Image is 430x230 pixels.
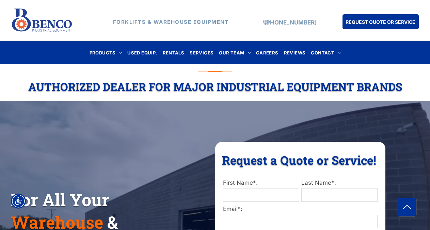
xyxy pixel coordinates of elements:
a: CONTACT [308,48,343,57]
label: Last Name*: [301,179,378,187]
span: For All Your [11,188,109,211]
strong: FORKLIFTS & WAREHOUSE EQUIPMENT [113,19,229,25]
div: Accessibility Menu [11,194,26,209]
span: Request a Quote or Service! [222,152,376,168]
span: Authorized Dealer For Major Industrial Equipment Brands [28,79,402,94]
a: OUR TEAM [216,48,253,57]
a: CAREERS [253,48,281,57]
a: USED EQUIP. [125,48,160,57]
a: PRODUCTS [87,48,125,57]
a: REVIEWS [281,48,308,57]
a: [PHONE_NUMBER] [264,19,317,26]
a: SERVICES [187,48,216,57]
span: REQUEST QUOTE OR SERVICE [346,16,415,28]
label: First Name*: [223,179,299,187]
a: REQUEST QUOTE OR SERVICE [343,14,419,29]
a: RENTALS [160,48,187,57]
label: Email*: [223,205,378,214]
